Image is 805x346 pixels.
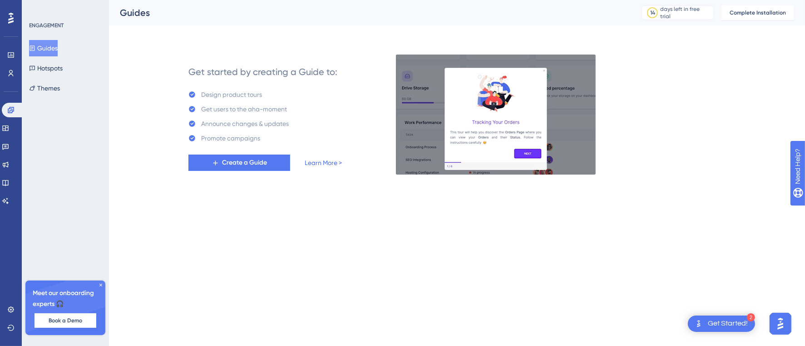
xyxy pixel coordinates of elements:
[767,310,794,337] iframe: UserGuiding AI Assistant Launcher
[188,155,290,171] button: Create a Guide
[29,40,58,56] button: Guides
[29,22,64,29] div: ENGAGEMENT
[721,5,794,20] button: Complete Installation
[21,2,57,13] span: Need Help?
[201,133,260,144] div: Promote campaigns
[201,118,289,129] div: Announce changes & updates
[661,5,711,20] div: days left in free trial
[395,54,596,175] img: 21a29cd0e06a8f1d91b8bced9f6e1c06.gif
[35,313,96,328] button: Book a Demo
[688,316,755,332] div: Open Get Started! checklist, remaining modules: 2
[708,319,748,329] div: Get Started!
[29,80,60,96] button: Themes
[29,60,63,76] button: Hotspots
[33,288,98,310] span: Meet our onboarding experts 🎧
[305,157,342,168] a: Learn More >
[730,9,786,16] span: Complete Installation
[49,317,82,324] span: Book a Demo
[693,318,704,329] img: launcher-image-alternative-text
[188,65,337,78] div: Get started by creating a Guide to:
[650,9,655,16] div: 14
[201,104,287,115] div: Get users to the aha-moment
[222,157,267,168] span: Create a Guide
[201,89,262,100] div: Design product tours
[747,313,755,321] div: 2
[120,6,619,19] div: Guides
